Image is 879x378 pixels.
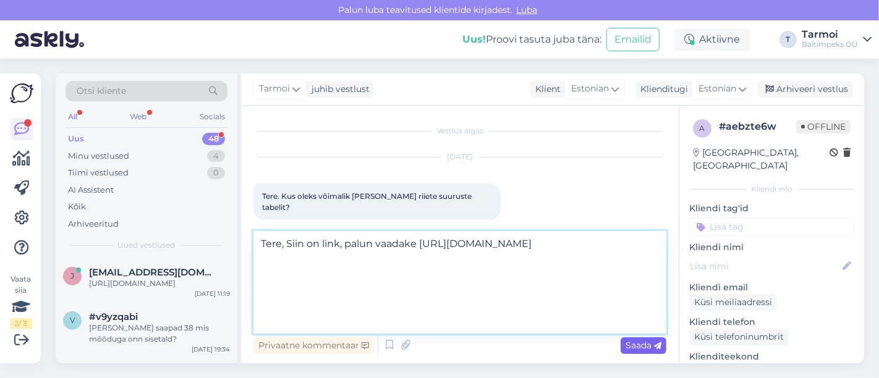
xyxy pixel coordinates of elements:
[262,191,473,212] span: Tere. Kus oleks võimalik [PERSON_NAME] riiete suuruste tabelit?
[462,33,486,45] b: Uus!
[689,217,854,236] input: Lisa tag
[674,28,750,51] div: Aktiivne
[307,83,370,96] div: juhib vestlust
[802,30,872,49] a: TarmoiBaltimpeks OÜ
[802,40,858,49] div: Baltimpeks OÜ
[689,183,854,195] div: Kliendi info
[626,340,661,351] span: Saada
[118,240,176,251] span: Uued vestlused
[128,109,150,125] div: Web
[89,322,230,345] div: [PERSON_NAME] saapad 38 mis mõõduga onn sisetald?
[89,311,138,322] span: #v9yzqabi
[197,109,227,125] div: Socials
[689,241,854,254] p: Kliendi nimi
[207,167,225,179] div: 0
[689,202,854,215] p: Kliendi tag'id
[195,289,230,298] div: [DATE] 11:19
[571,82,609,96] span: Estonian
[68,201,86,213] div: Kõik
[10,318,32,329] div: 2 / 3
[689,329,789,345] div: Küsi telefoninumbrit
[512,4,541,15] span: Luba
[68,167,129,179] div: Tiimi vestlused
[635,83,688,96] div: Klienditugi
[202,133,225,145] div: 48
[207,150,225,162] div: 4
[70,271,74,280] span: j
[10,274,32,329] div: Vaata siia
[89,267,218,278] span: juriov@gmail.com
[77,85,126,98] span: Otsi kliente
[259,82,290,96] span: Tarmoi
[802,30,858,40] div: Tarmoi
[693,146,830,172] div: [GEOGRAPHIC_DATA], [GEOGRAPHIC_DATA]
[10,83,33,103] img: Askly Logo
[68,184,114,196] div: AI Assistent
[606,28,660,51] button: Emailid
[253,151,666,162] div: [DATE]
[530,83,561,96] div: Klient
[689,281,854,294] p: Kliendi email
[689,294,777,311] div: Küsi meiliaadressi
[690,259,840,273] input: Lisa nimi
[689,316,854,329] p: Kliendi telefon
[796,120,851,133] span: Offline
[70,316,75,325] span: v
[192,345,230,354] div: [DATE] 19:34
[758,81,853,98] div: Arhiveeri vestlus
[253,125,666,136] div: Vestlus algas
[68,218,119,230] div: Arhiveeritud
[68,133,84,145] div: Uus
[68,150,129,162] div: Minu vestlused
[689,350,854,363] p: Klienditeekond
[253,337,374,354] div: Privaatne kommentaar
[700,124,705,133] span: a
[66,109,80,125] div: All
[89,278,230,289] div: [URL][DOMAIN_NAME]
[253,231,666,334] textarea: Tere, Siin on link, palun vaadake [URL][DOMAIN_NAME]
[699,82,736,96] span: Estonian
[462,32,601,47] div: Proovi tasuta juba täna:
[779,31,797,48] div: T
[719,119,796,134] div: # aebzte6w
